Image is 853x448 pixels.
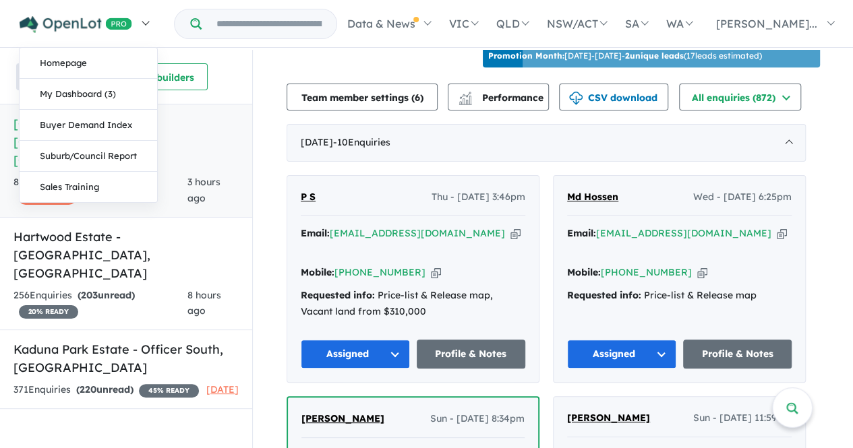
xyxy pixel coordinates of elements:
[13,174,187,207] div: 872 Enquir ies
[601,266,692,278] a: [PHONE_NUMBER]
[19,305,78,319] span: 20 % READY
[287,124,806,162] div: [DATE]
[488,51,564,61] b: Promotion Month:
[510,226,521,241] button: Copy
[301,266,334,278] strong: Mobile:
[430,411,525,427] span: Sun - [DATE] 8:34pm
[559,84,668,110] button: CSV download
[301,412,384,424] span: [PERSON_NAME]
[567,412,650,424] span: [PERSON_NAME]
[301,340,410,369] button: Assigned
[20,48,157,79] a: Homepage
[459,96,472,104] img: bar-chart.svg
[415,92,420,104] span: 6
[13,382,199,398] div: 371 Enquir ies
[697,265,707,280] button: Copy
[417,340,526,369] a: Profile & Notes
[431,265,441,280] button: Copy
[20,110,157,141] a: Buyer Demand Index
[13,115,239,169] h5: [GEOGRAPHIC_DATA] - [GEOGRAPHIC_DATA] , [GEOGRAPHIC_DATA]
[567,410,650,426] a: [PERSON_NAME]
[301,189,316,205] a: P S
[567,266,601,278] strong: Mobile:
[625,51,684,61] b: 2 unique leads
[693,189,792,205] span: Wed - [DATE] 6:25pm
[448,84,549,110] button: Performance
[459,92,471,99] img: line-chart.svg
[693,410,792,426] span: Sun - [DATE] 11:59am
[301,191,316,203] span: P S
[20,16,132,33] img: Openlot PRO Logo White
[567,288,792,304] div: Price-list & Release map
[20,141,157,172] a: Suburb/Council Report
[301,227,330,239] strong: Email:
[187,289,221,317] span: 8 hours ago
[461,92,543,104] span: Performance
[334,266,425,278] a: [PHONE_NUMBER]
[139,384,199,397] span: 45 % READY
[20,79,157,110] a: My Dashboard (3)
[567,189,618,205] a: Md Hossen
[301,288,525,320] div: Price-list & Release map, Vacant land from $310,000
[569,92,583,105] img: download icon
[683,340,792,369] a: Profile & Notes
[567,191,618,203] span: Md Hossen
[80,383,96,395] span: 220
[679,84,801,110] button: All enquiries (872)
[330,227,505,239] a: [EMAIL_ADDRESS][DOMAIN_NAME]
[432,189,525,205] span: Thu - [DATE] 3:46pm
[301,289,375,301] strong: Requested info:
[78,289,135,301] strong: ( unread)
[716,17,817,30] span: [PERSON_NAME]...
[567,289,641,301] strong: Requested info:
[777,226,787,241] button: Copy
[81,289,98,301] span: 203
[301,411,384,427] a: [PERSON_NAME]
[13,340,239,377] h5: Kaduna Park Estate - Officer South , [GEOGRAPHIC_DATA]
[13,288,187,320] div: 256 Enquir ies
[596,227,771,239] a: [EMAIL_ADDRESS][DOMAIN_NAME]
[206,383,239,395] span: [DATE]
[187,176,220,204] span: 3 hours ago
[567,340,676,369] button: Assigned
[76,383,134,395] strong: ( unread)
[488,50,762,62] p: [DATE] - [DATE] - ( 17 leads estimated)
[13,228,239,282] h5: Hartwood Estate - [GEOGRAPHIC_DATA] , [GEOGRAPHIC_DATA]
[20,172,157,202] a: Sales Training
[287,84,438,110] button: Team member settings (6)
[204,9,334,38] input: Try estate name, suburb, builder or developer
[567,227,596,239] strong: Email:
[333,136,390,148] span: - 10 Enquir ies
